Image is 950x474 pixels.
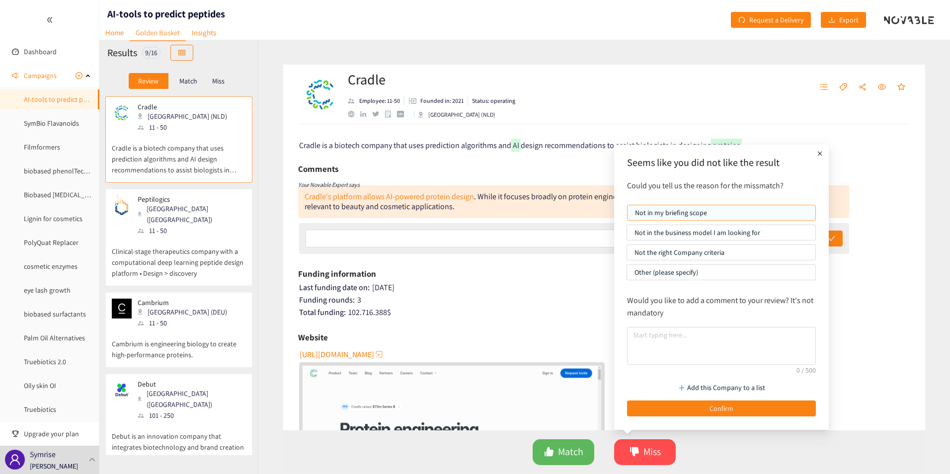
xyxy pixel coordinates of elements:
span: Confirm [710,403,733,414]
span: unordered-list [820,83,828,92]
button: star [892,79,910,95]
p: Cradle is a biotech company that uses prediction algorithms and AI design recommendations to assi... [112,133,246,175]
a: Dashboard [24,47,57,56]
span: check [828,235,835,243]
button: tag [834,79,852,95]
span: plus-circle [76,72,82,79]
button: unordered-list [815,79,833,95]
i: Your Novable Expert says [298,181,360,188]
p: Status: operating [472,96,515,105]
span: download [828,16,835,24]
div: 102.716.388 $ [299,308,911,317]
a: Truebiotics [24,405,56,414]
p: Employee: 11-50 [359,96,400,105]
button: [URL][DOMAIN_NAME] [300,346,384,362]
mark: AI [511,139,521,152]
button: share-alt [854,79,871,95]
div: 9 / 16 [142,47,160,59]
div: 101 - 250 [138,410,245,421]
div: Chat-Widget [788,367,950,474]
button: redoRequest a Delivery [731,12,811,28]
span: like [544,447,554,458]
li: Status [468,96,515,105]
span: Export [839,14,859,25]
h2: Results [107,46,137,60]
p: Cambrium [138,299,227,307]
div: [GEOGRAPHIC_DATA] (NLD) [138,111,233,122]
p: Review [138,77,158,85]
span: design recommendations to assist biologists in designing [521,140,711,151]
p: Miss [212,77,225,85]
a: crunchbase [397,111,409,117]
div: . While it focuses broadly on protein engineering, the platform intentionally supports peptides, ... [305,191,819,212]
a: Cradle's platform allows AI-powered protein design [305,191,474,202]
button: downloadExport [821,12,866,28]
a: Home [99,25,130,40]
p: Match [179,77,197,85]
div: [DATE] [299,283,911,293]
span: trophy [12,430,19,437]
p: Cradle [138,103,227,111]
div: [GEOGRAPHIC_DATA] ([GEOGRAPHIC_DATA]) [138,203,245,225]
a: Insights [186,25,222,40]
p: Debut [138,380,239,388]
div: [GEOGRAPHIC_DATA] (DEU) [138,307,233,317]
h6: Funding information [298,266,376,281]
h6: Comments [298,161,338,176]
button: table [170,45,193,61]
a: Golden Basket [130,25,186,41]
p: Add this Company to a list [687,382,765,393]
iframe: Chat Widget [788,367,950,474]
span: Upgrade your plan [24,424,91,444]
p: Clinical-stage therapeutics company with a computational deep learning peptide design platform • ... [112,236,246,279]
a: google maps [385,110,397,118]
img: Snapshot of the company's website [112,299,132,318]
p: Not the right Company criteria [634,245,808,260]
span: Cradle is a biotech company that uses prediction algorithms and [299,140,511,151]
span: Total funding: [299,307,346,317]
div: 3 [299,295,911,305]
a: Biobased [MEDICAL_DATA] [24,190,101,199]
span: Campaigns [24,66,57,85]
a: biobased phenolTechnology [24,166,108,175]
div: 11 - 50 [138,317,233,328]
p: Not in my briefing scope [635,205,808,220]
h2: Cradle [348,70,515,89]
div: 11 - 50 [138,122,233,133]
a: eye lash growth [24,286,71,295]
a: Lignin for cosmetics [24,214,82,223]
span: user [9,454,21,466]
span: Last funding date on: [299,282,370,293]
div: [GEOGRAPHIC_DATA] (NLD) [418,110,495,119]
p: Founded in: 2021 [420,96,464,105]
img: Snapshot of the company's website [112,195,132,215]
span: Request a Delivery [749,14,803,25]
img: Snapshot of the company's website [112,103,132,123]
p: [PERSON_NAME] [30,461,78,472]
a: twitter [372,111,385,116]
h6: Website [298,330,328,345]
p: Cambrium is engineering biology to create high-performance proteins. [112,328,246,360]
span: Miss [643,444,661,460]
span: double-left [46,16,53,23]
button: eye [873,79,891,95]
a: Oily skin OI [24,381,56,390]
a: Palm Oil Alternatives [24,333,85,342]
li: Founded in year [404,96,468,105]
a: biobased surfactants [24,310,86,318]
mark: proteins [711,139,742,152]
a: linkedin [360,111,372,117]
span: [URL][DOMAIN_NAME] [300,348,374,361]
span: plus [815,149,825,158]
a: cosmetic enzymes [24,262,78,271]
span: dislike [630,447,639,458]
div: 11 - 50 [138,225,245,236]
h1: AI-tools to predict peptides [107,7,225,21]
p: Not in the business model I am looking for [634,225,808,240]
img: Company Logo [301,75,340,114]
span: redo [738,16,745,24]
li: Employees [348,96,404,105]
span: . [742,140,744,151]
span: share-alt [859,83,867,92]
a: Filmformers [24,143,60,152]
